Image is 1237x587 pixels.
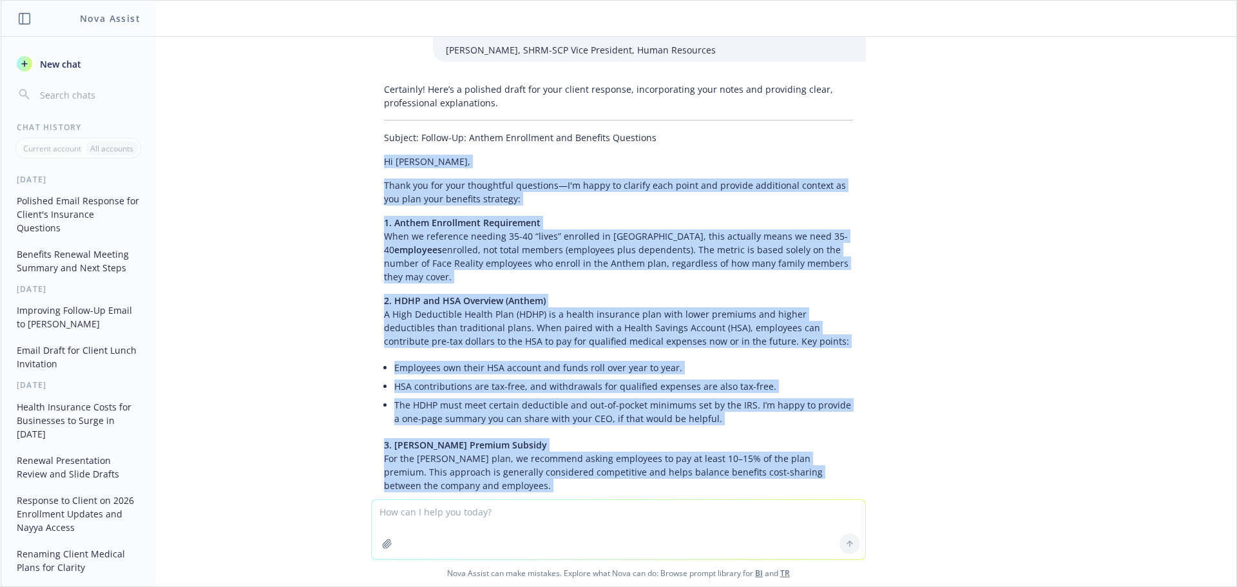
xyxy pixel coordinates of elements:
[37,86,140,104] input: Search chats
[394,358,853,377] li: Employees own their HSA account and funds roll over year to year.
[80,12,140,25] h1: Nova Assist
[446,43,853,57] p: [PERSON_NAME], SHRM-SCP Vice President, Human Resources
[12,244,145,278] button: Benefits Renewal Meeting Summary and Next Steps
[1,122,155,133] div: Chat History
[384,294,546,307] span: 2. HDHP and HSA Overview (Anthem)
[6,560,1231,586] span: Nova Assist can make mistakes. Explore what Nova can do: Browse prompt library for and
[384,131,853,144] p: Subject: Follow-Up: Anthem Enrollment and Benefits Questions
[384,294,853,348] p: A High Deductible Health Plan (HDHP) is a health insurance plan with lower premiums and higher de...
[1,174,155,185] div: [DATE]
[780,568,790,579] a: TR
[12,396,145,445] button: Health Insurance Costs for Businesses to Surge in [DATE]
[384,155,853,168] p: Hi [PERSON_NAME],
[37,57,81,71] span: New chat
[384,216,853,284] p: When we reference needing 35-40 “lives” enrolled in [GEOGRAPHIC_DATA], this actually means we nee...
[1,380,155,390] div: [DATE]
[90,143,133,154] p: All accounts
[12,543,145,578] button: Renaming Client Medical Plans for Clarity
[12,52,145,75] button: New chat
[12,340,145,374] button: Email Draft for Client Lunch Invitation
[12,450,145,485] button: Renewal Presentation Review and Slide Drafts
[384,439,547,451] span: 3. [PERSON_NAME] Premium Subsidy
[394,244,442,256] span: employees
[12,300,145,334] button: Improving Follow-Up Email to [PERSON_NAME]
[394,377,853,396] li: HSA contributions are tax-free, and withdrawals for qualified expenses are also tax-free.
[12,190,145,238] button: Polished Email Response for Client's Insurance Questions
[384,82,853,110] p: Certainly! Here’s a polished draft for your client response, incorporating your notes and providi...
[12,490,145,538] button: Response to Client on 2026 Enrollment Updates and Nayya Access
[394,396,853,428] li: The HDHP must meet certain deductible and out-of-pocket minimums set by the IRS. I’m happy to pro...
[384,178,853,206] p: Thank you for your thoughtful questions—I'm happy to clarify each point and provide additional co...
[23,143,81,154] p: Current account
[1,284,155,294] div: [DATE]
[755,568,763,579] a: BI
[384,217,541,229] span: 1. Anthem Enrollment Requirement
[384,438,853,492] p: For the [PERSON_NAME] plan, we recommend asking employees to pay at least 10–15% of the plan prem...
